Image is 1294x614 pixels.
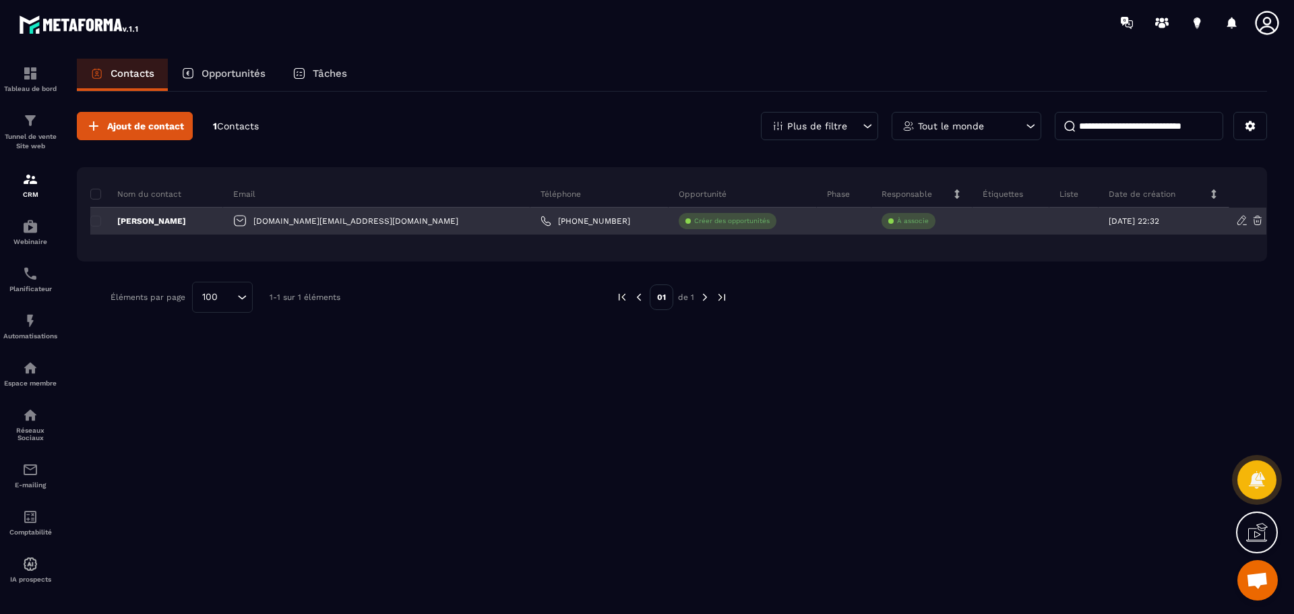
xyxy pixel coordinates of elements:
[1059,189,1078,199] p: Liste
[3,576,57,583] p: IA prospects
[3,132,57,151] p: Tunnel de vente Site web
[716,291,728,303] img: next
[827,189,850,199] p: Phase
[3,427,57,441] p: Réseaux Sociaux
[3,208,57,255] a: automationsautomationsWebinaire
[107,119,184,133] span: Ajout de contact
[1109,189,1175,199] p: Date de création
[3,350,57,397] a: automationsautomationsEspace membre
[22,171,38,187] img: formation
[918,121,984,131] p: Tout le monde
[3,379,57,387] p: Espace membre
[270,293,340,302] p: 1-1 sur 1 éléments
[3,55,57,102] a: formationformationTableau de bord
[3,238,57,245] p: Webinaire
[22,462,38,478] img: email
[3,452,57,499] a: emailemailE-mailing
[3,161,57,208] a: formationformationCRM
[233,189,255,199] p: Email
[1237,560,1278,601] div: Ouvrir le chat
[22,556,38,572] img: automations
[213,120,259,133] p: 1
[19,12,140,36] img: logo
[650,284,673,310] p: 01
[3,303,57,350] a: automationsautomationsAutomatisations
[633,291,645,303] img: prev
[90,216,186,226] p: [PERSON_NAME]
[197,290,222,305] span: 100
[111,67,154,80] p: Contacts
[77,112,193,140] button: Ajout de contact
[313,67,347,80] p: Tâches
[192,282,253,313] div: Search for option
[22,360,38,376] img: automations
[279,59,361,91] a: Tâches
[882,189,932,199] p: Responsable
[77,59,168,91] a: Contacts
[22,65,38,82] img: formation
[541,216,630,226] a: [PHONE_NUMBER]
[22,313,38,329] img: automations
[3,102,57,161] a: formationformationTunnel de vente Site web
[22,113,38,129] img: formation
[202,67,266,80] p: Opportunités
[22,218,38,235] img: automations
[22,407,38,423] img: social-network
[111,293,185,302] p: Éléments par page
[3,332,57,340] p: Automatisations
[897,216,929,226] p: À associe
[541,189,581,199] p: Téléphone
[22,509,38,525] img: accountant
[3,285,57,293] p: Planificateur
[616,291,628,303] img: prev
[699,291,711,303] img: next
[787,121,847,131] p: Plus de filtre
[679,189,727,199] p: Opportunité
[22,266,38,282] img: scheduler
[3,85,57,92] p: Tableau de bord
[3,191,57,198] p: CRM
[222,290,234,305] input: Search for option
[3,255,57,303] a: schedulerschedulerPlanificateur
[3,481,57,489] p: E-mailing
[217,121,259,131] span: Contacts
[694,216,770,226] p: Créer des opportunités
[168,59,279,91] a: Opportunités
[3,528,57,536] p: Comptabilité
[1109,216,1159,226] p: [DATE] 22:32
[3,499,57,546] a: accountantaccountantComptabilité
[3,397,57,452] a: social-networksocial-networkRéseaux Sociaux
[983,189,1023,199] p: Étiquettes
[678,292,694,303] p: de 1
[90,189,181,199] p: Nom du contact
